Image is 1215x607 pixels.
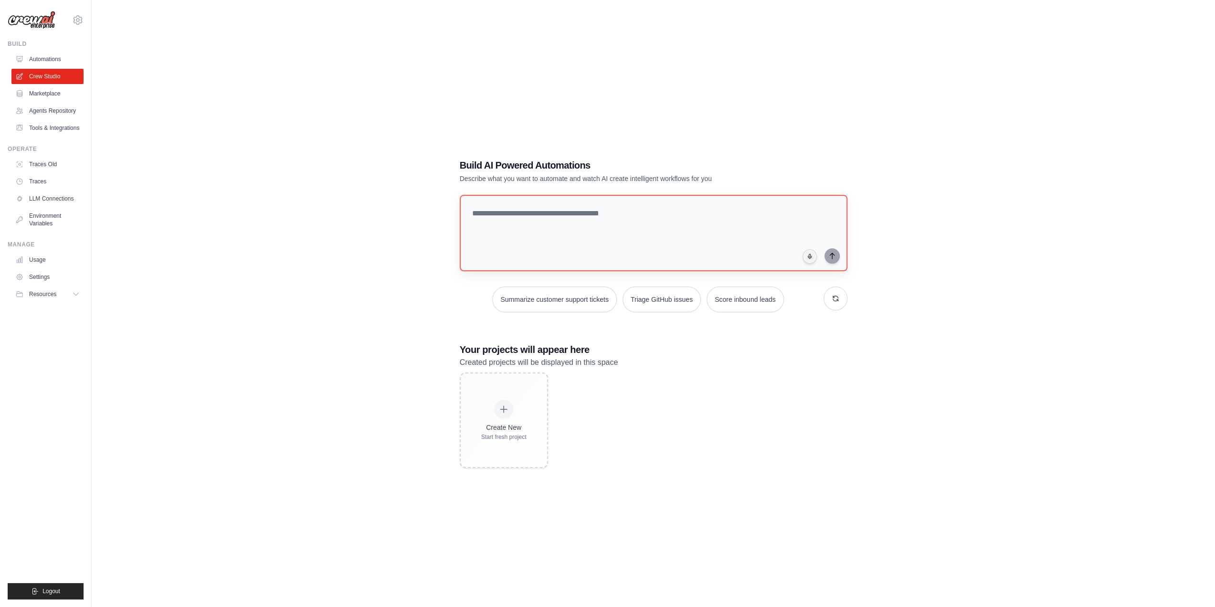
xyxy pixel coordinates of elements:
[29,290,56,298] span: Resources
[623,287,701,312] button: Triage GitHub issues
[8,145,84,153] div: Operate
[11,103,84,118] a: Agents Repository
[707,287,784,312] button: Score inbound leads
[492,287,616,312] button: Summarize customer support tickets
[460,356,847,369] p: Created projects will be displayed in this space
[11,208,84,231] a: Environment Variables
[8,241,84,248] div: Manage
[803,249,817,264] button: Click to speak your automation idea
[11,69,84,84] a: Crew Studio
[11,269,84,285] a: Settings
[11,157,84,172] a: Traces Old
[481,423,527,432] div: Create New
[460,159,781,172] h1: Build AI Powered Automations
[460,343,847,356] h3: Your projects will appear here
[42,587,60,595] span: Logout
[11,52,84,67] a: Automations
[11,191,84,206] a: LLM Connections
[8,583,84,599] button: Logout
[8,11,55,29] img: Logo
[824,287,847,310] button: Get new suggestions
[481,433,527,441] div: Start fresh project
[11,287,84,302] button: Resources
[11,252,84,267] a: Usage
[460,174,781,183] p: Describe what you want to automate and watch AI create intelligent workflows for you
[11,86,84,101] a: Marketplace
[1167,561,1215,607] iframe: Chat Widget
[11,120,84,136] a: Tools & Integrations
[11,174,84,189] a: Traces
[8,40,84,48] div: Build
